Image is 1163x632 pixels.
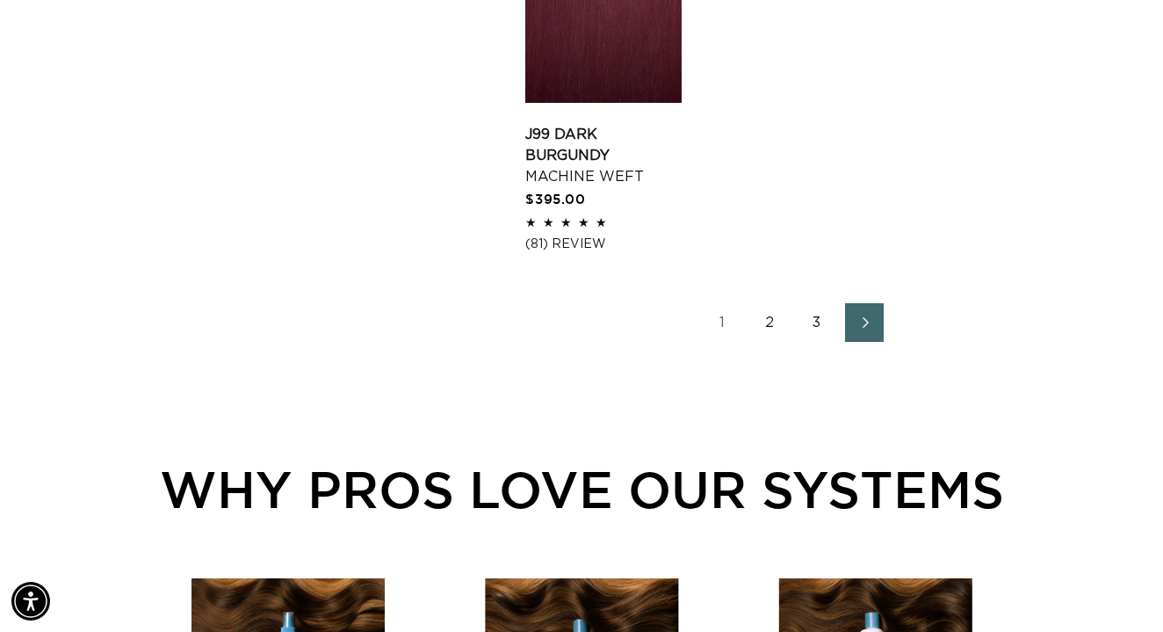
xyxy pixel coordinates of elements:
a: Page 1 [703,303,741,342]
div: Accessibility Menu [11,582,50,621]
a: J99 Dark Burgundy Machine Weft [525,124,682,187]
a: Page 2 [750,303,789,342]
a: Next page [845,303,884,342]
a: Page 3 [798,303,836,342]
iframe: Chat Widget [1075,548,1163,632]
nav: Pagination [525,303,1060,342]
div: WHY PROS LOVE OUR SYSTEMS [102,451,1060,527]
